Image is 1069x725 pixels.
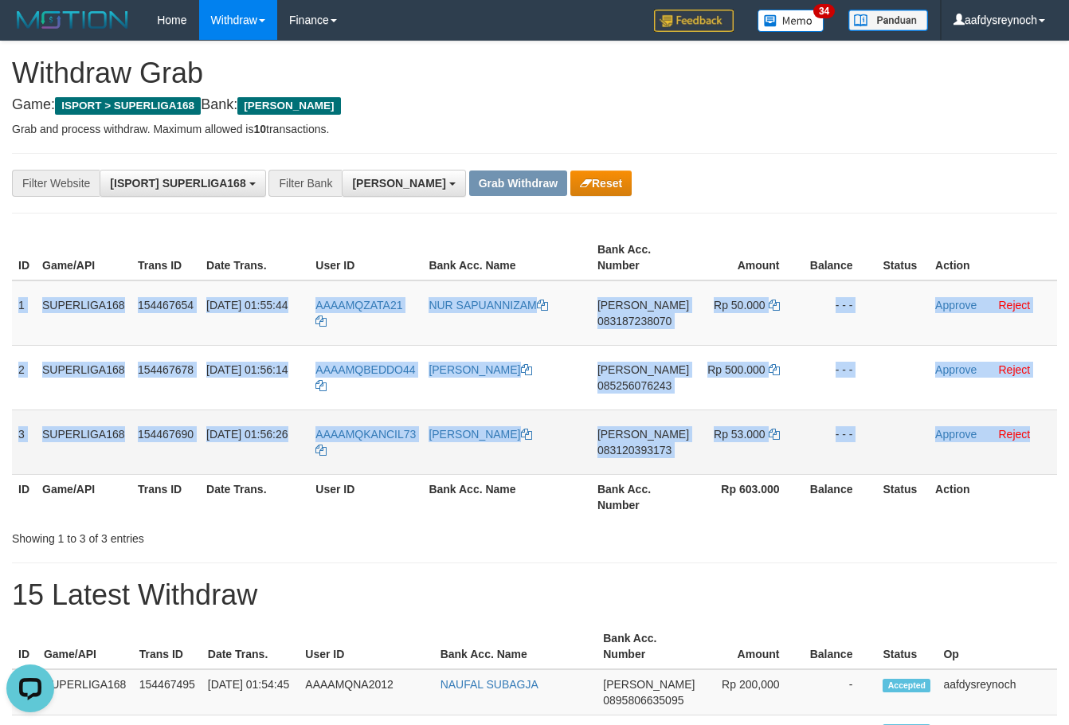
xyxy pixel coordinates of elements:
img: panduan.png [848,10,928,31]
span: Copy 085256076243 to clipboard [597,379,672,392]
button: [ISPORT] SUPERLIGA168 [100,170,265,197]
th: ID [12,235,36,280]
button: [PERSON_NAME] [342,170,465,197]
th: ID [12,624,37,669]
a: Reject [999,299,1031,312]
th: Status [876,624,937,669]
td: [DATE] 01:54:45 [202,669,300,715]
td: AAAAMQNA2012 [299,669,433,715]
a: Approve [935,299,977,312]
div: Filter Bank [268,170,342,197]
td: SUPERLIGA168 [36,280,131,346]
button: Reset [570,170,632,196]
th: Trans ID [133,624,202,669]
a: NAUFAL SUBAGJA [441,678,538,691]
th: Trans ID [131,235,200,280]
td: SUPERLIGA168 [36,410,131,474]
h1: 15 Latest Withdraw [12,579,1057,611]
td: SUPERLIGA168 [36,345,131,410]
th: Game/API [36,235,131,280]
span: [PERSON_NAME] [603,678,695,691]
th: Action [929,235,1057,280]
th: Date Trans. [200,474,309,519]
th: Bank Acc. Name [422,235,591,280]
td: 1 [12,280,36,346]
td: 154467495 [133,669,202,715]
p: Grab and process withdraw. Maximum allowed is transactions. [12,121,1057,137]
div: Filter Website [12,170,100,197]
img: MOTION_logo.png [12,8,133,32]
th: Game/API [36,474,131,519]
td: 2 [12,345,36,410]
th: Bank Acc. Name [434,624,597,669]
th: Status [877,235,930,280]
th: Balance [804,235,877,280]
span: Rp 500.000 [707,363,765,376]
a: NUR SAPUANNIZAM [429,299,547,312]
th: Date Trans. [202,624,300,669]
img: Feedback.jpg [654,10,734,32]
th: Bank Acc. Name [422,474,591,519]
div: Showing 1 to 3 of 3 entries [12,524,433,547]
img: Button%20Memo.svg [758,10,824,32]
th: Balance [804,474,877,519]
th: Game/API [37,624,133,669]
a: [PERSON_NAME] [429,428,531,441]
a: Copy 53000 to clipboard [769,428,780,441]
span: Rp 53.000 [714,428,766,441]
a: AAAAMQKANCIL73 [315,428,416,457]
span: [PERSON_NAME] [352,177,445,190]
a: Approve [935,363,977,376]
a: Reject [999,363,1031,376]
span: Rp 50.000 [714,299,766,312]
span: 154467690 [138,428,194,441]
span: [DATE] 01:56:14 [206,363,288,376]
td: - - - [804,410,877,474]
td: - - - [804,345,877,410]
span: Copy 083187238070 to clipboard [597,315,672,327]
span: 154467678 [138,363,194,376]
td: SUPERLIGA168 [37,669,133,715]
th: Bank Acc. Number [597,624,701,669]
strong: 10 [253,123,266,135]
span: 154467654 [138,299,194,312]
th: Op [937,624,1057,669]
th: User ID [299,624,433,669]
th: Amount [701,624,803,669]
a: Reject [999,428,1031,441]
button: Grab Withdraw [469,170,567,196]
td: aafdysreynoch [937,669,1057,715]
a: [PERSON_NAME] [429,363,531,376]
span: Copy 083120393173 to clipboard [597,444,672,457]
span: AAAAMQKANCIL73 [315,428,416,441]
span: [PERSON_NAME] [597,363,689,376]
span: AAAAMQZATA21 [315,299,402,312]
span: Copy 0895806635095 to clipboard [603,694,683,707]
span: 34 [813,4,835,18]
span: AAAAMQBEDDO44 [315,363,415,376]
h1: Withdraw Grab [12,57,1057,89]
h4: Game: Bank: [12,97,1057,113]
td: - - - [804,280,877,346]
th: Amount [695,235,804,280]
span: [DATE] 01:55:44 [206,299,288,312]
th: ID [12,474,36,519]
span: Accepted [883,679,930,692]
th: Bank Acc. Number [591,235,695,280]
th: User ID [309,474,422,519]
th: Rp 603.000 [695,474,804,519]
a: Copy 50000 to clipboard [769,299,780,312]
td: Rp 200,000 [701,669,803,715]
span: [DATE] 01:56:26 [206,428,288,441]
span: [PERSON_NAME] [597,299,689,312]
th: Bank Acc. Number [591,474,695,519]
span: [PERSON_NAME] [597,428,689,441]
th: Balance [804,624,877,669]
a: AAAAMQZATA21 [315,299,402,327]
th: Action [929,474,1057,519]
th: Trans ID [131,474,200,519]
a: Approve [935,428,977,441]
span: ISPORT > SUPERLIGA168 [55,97,201,115]
button: Open LiveChat chat widget [6,6,54,54]
td: 3 [12,410,36,474]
